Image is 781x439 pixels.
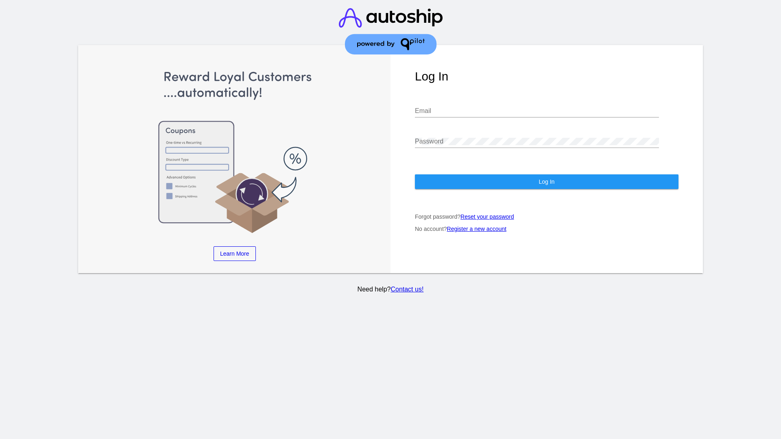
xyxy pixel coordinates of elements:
[539,178,554,185] span: Log In
[415,213,678,220] p: Forgot password?
[415,226,678,232] p: No account?
[447,226,506,232] a: Register a new account
[415,174,678,189] button: Log In
[415,70,678,83] h1: Log In
[460,213,514,220] a: Reset your password
[390,286,423,293] a: Contact us!
[220,250,249,257] span: Learn More
[103,70,367,234] img: Apply Coupons Automatically to Scheduled Orders with QPilot
[77,286,705,293] p: Need help?
[415,107,659,115] input: Email
[214,246,256,261] a: Learn More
